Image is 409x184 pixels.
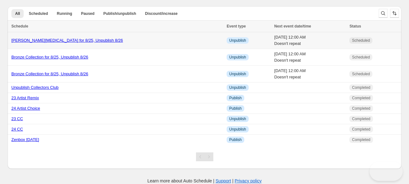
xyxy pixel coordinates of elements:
[349,24,361,28] span: Status
[11,95,39,100] a: 23 Artist Remix
[352,55,370,60] span: Scheduled
[147,178,262,184] p: Learn more about Auto Schedule | |
[352,137,370,142] span: Completed
[11,137,39,142] a: Zenbox [DATE]
[390,9,399,18] button: Sort the results
[11,38,123,43] a: [PERSON_NAME][MEDICAL_DATA] for 8/25, Unpublish 8/26
[196,152,213,161] nav: Pagination
[57,11,72,16] span: Running
[379,9,388,18] button: Search and filter results
[229,71,246,77] span: Unpublish
[227,24,246,28] span: Event type
[235,178,262,183] a: Privacy policy
[229,38,246,43] span: Unpublish
[229,85,246,90] span: Unpublish
[272,66,347,83] td: [DATE] 12:00 AM Doesn't repeat
[11,127,23,132] a: 24 CC
[352,106,370,111] span: Completed
[229,116,246,121] span: Unpublish
[11,116,23,121] a: 23 CC
[370,162,403,181] iframe: Toggle Customer Support
[229,95,241,101] span: Publish
[272,32,347,49] td: [DATE] 12:00 AM Doesn't repeat
[229,55,246,60] span: Unpublish
[229,137,241,142] span: Publish
[11,85,59,90] a: Unpublish Collectors Club
[145,11,177,16] span: Discount/increase
[81,11,95,16] span: Paused
[11,24,28,28] span: Schedule
[216,178,231,183] a: Support
[352,127,370,132] span: Completed
[352,71,370,77] span: Scheduled
[29,11,48,16] span: Scheduled
[229,127,246,132] span: Unpublish
[11,55,88,59] a: Bronze Collection for 8/25, Unpublish 8/26
[352,95,370,101] span: Completed
[352,85,370,90] span: Completed
[229,106,241,111] span: Publish
[11,71,88,76] a: Bronze Collection for 8/25, Unpublish 8/26
[103,11,136,16] span: Publish/unpublish
[274,24,311,28] span: Next event date/time
[352,116,370,121] span: Completed
[15,11,20,16] span: All
[272,49,347,66] td: [DATE] 12:00 AM Doesn't repeat
[11,106,40,111] a: 24 Artist Choice
[352,38,370,43] span: Scheduled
